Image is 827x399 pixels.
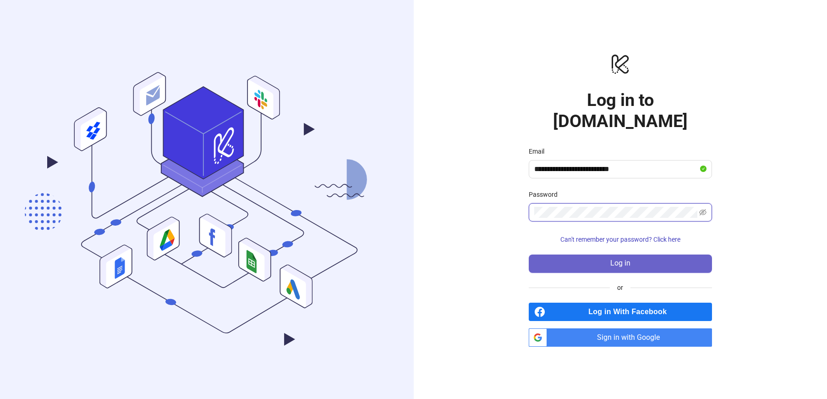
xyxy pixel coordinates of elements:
span: Log in With Facebook [549,303,712,321]
span: Can't remember your password? Click here [560,236,680,243]
span: Log in [610,259,630,267]
span: eye-invisible [699,209,707,216]
span: or [610,283,630,293]
label: Password [529,189,564,199]
a: Log in With Facebook [529,303,712,321]
button: Can't remember your password? Click here [529,233,712,247]
a: Can't remember your password? Click here [529,236,712,243]
input: Email [534,164,698,175]
h1: Log in to [DOMAIN_NAME] [529,89,712,132]
label: Email [529,146,550,156]
button: Log in [529,255,712,273]
input: Password [534,207,697,218]
span: Sign in with Google [551,328,712,347]
a: Sign in with Google [529,328,712,347]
